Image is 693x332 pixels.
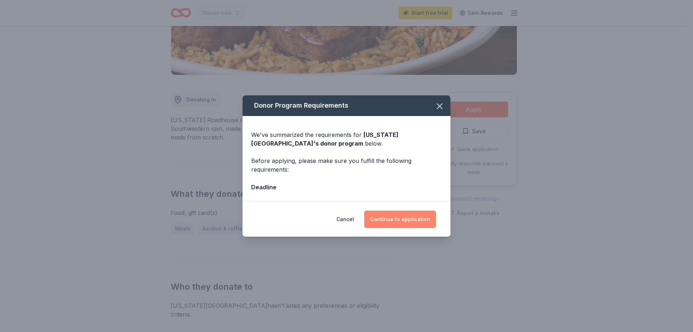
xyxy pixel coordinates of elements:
div: We've summarized the requirements for below. [251,130,442,148]
div: Before applying, please make sure you fulfill the following requirements: [251,156,442,174]
div: Deadline [251,182,442,192]
button: Cancel [336,211,354,228]
div: Donor Program Requirements [243,95,450,116]
button: Continue to application [364,211,436,228]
